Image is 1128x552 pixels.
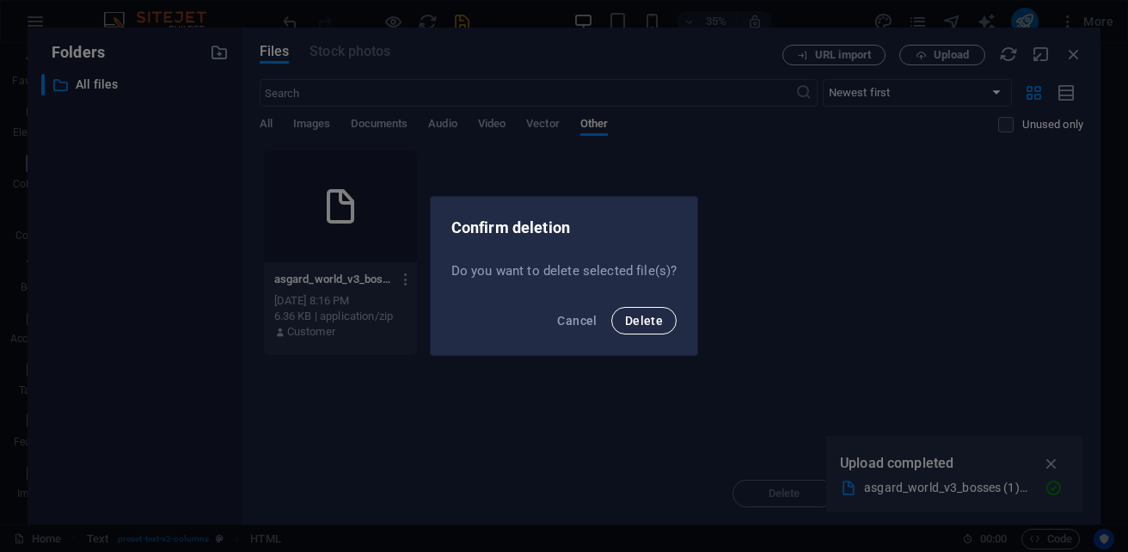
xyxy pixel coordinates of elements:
button: Delete [611,307,677,334]
p: Do you want to delete selected file(s)? [451,262,677,279]
h2: Confirm deletion [451,218,677,238]
span: Cancel [557,314,597,328]
button: Cancel [550,307,604,334]
span: Delete [625,314,663,328]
